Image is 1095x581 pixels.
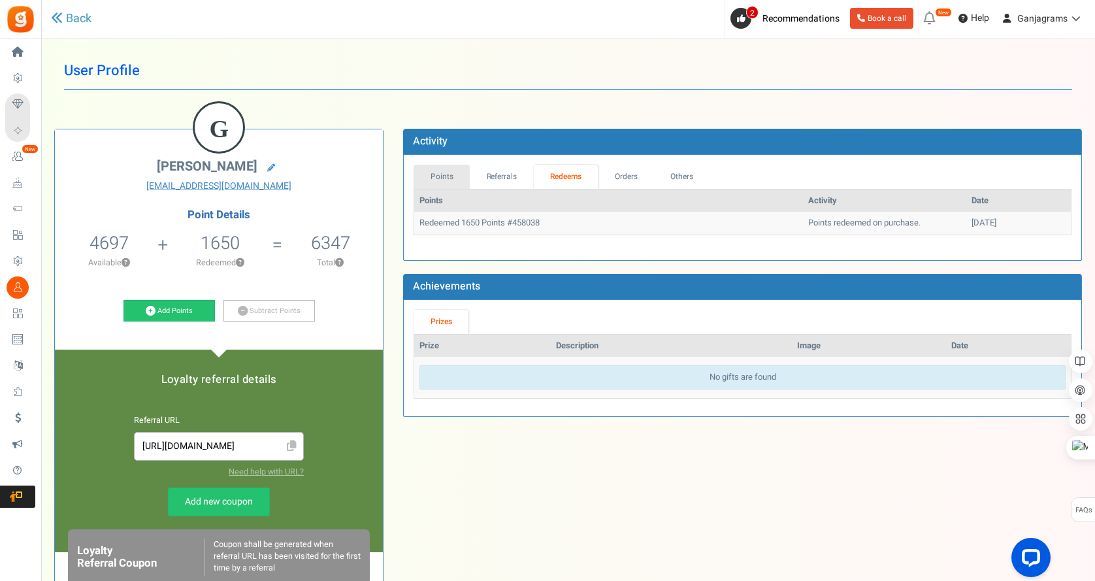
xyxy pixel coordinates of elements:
a: Add Points [123,300,215,322]
a: Redeems [534,165,598,189]
p: Total [284,257,376,269]
th: Points [414,190,802,212]
span: Ganjagrams [1017,12,1068,25]
p: Redeemed [169,257,270,269]
h6: Loyalty Referral Coupon [77,545,204,569]
a: Prizes [414,310,468,334]
button: ? [236,259,244,267]
a: Add new coupon [168,488,270,516]
span: Recommendations [762,12,840,25]
h5: 6347 [311,233,350,253]
em: New [22,144,39,154]
img: Gratisfaction [6,5,35,34]
a: [EMAIL_ADDRESS][DOMAIN_NAME] [65,180,373,193]
figcaption: G [195,103,243,154]
button: ? [122,259,130,267]
th: Activity [803,190,966,212]
span: Help [968,12,989,25]
button: ? [335,259,344,267]
td: [DATE] [966,212,1071,235]
a: New [5,146,35,168]
span: 4697 [90,230,129,256]
a: Help [953,8,994,29]
a: Orders [598,165,654,189]
div: No gifts are found [419,365,1066,390]
em: New [935,8,952,17]
td: Redeemed 1650 Points #458038 [414,212,802,235]
p: Available [61,257,156,269]
th: Image [792,335,946,357]
b: Activity [413,133,448,149]
th: Date [966,190,1071,212]
a: 2 Recommendations [730,8,845,29]
td: Points redeemed on purchase. [803,212,966,235]
th: Prize [414,335,551,357]
th: Description [551,335,791,357]
span: [PERSON_NAME] [157,157,257,176]
span: Click to Copy [281,435,302,458]
span: 2 [746,6,759,19]
div: Coupon shall be generated when referral URL has been visited for the first time by a referral [204,539,361,576]
h5: Loyalty referral details [68,374,370,386]
a: Book a call [850,8,913,29]
h1: User Profile [64,52,1072,90]
b: Achievements [413,278,480,294]
a: Points [414,165,470,189]
h6: Referral URL [134,416,304,425]
a: Subtract Points [223,300,315,322]
a: Others [654,165,710,189]
a: Referrals [470,165,534,189]
a: Need help with URL? [229,466,304,478]
span: FAQs [1075,498,1092,523]
th: Date [946,335,1071,357]
h4: Point Details [55,209,383,221]
h5: 1650 [201,233,240,253]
